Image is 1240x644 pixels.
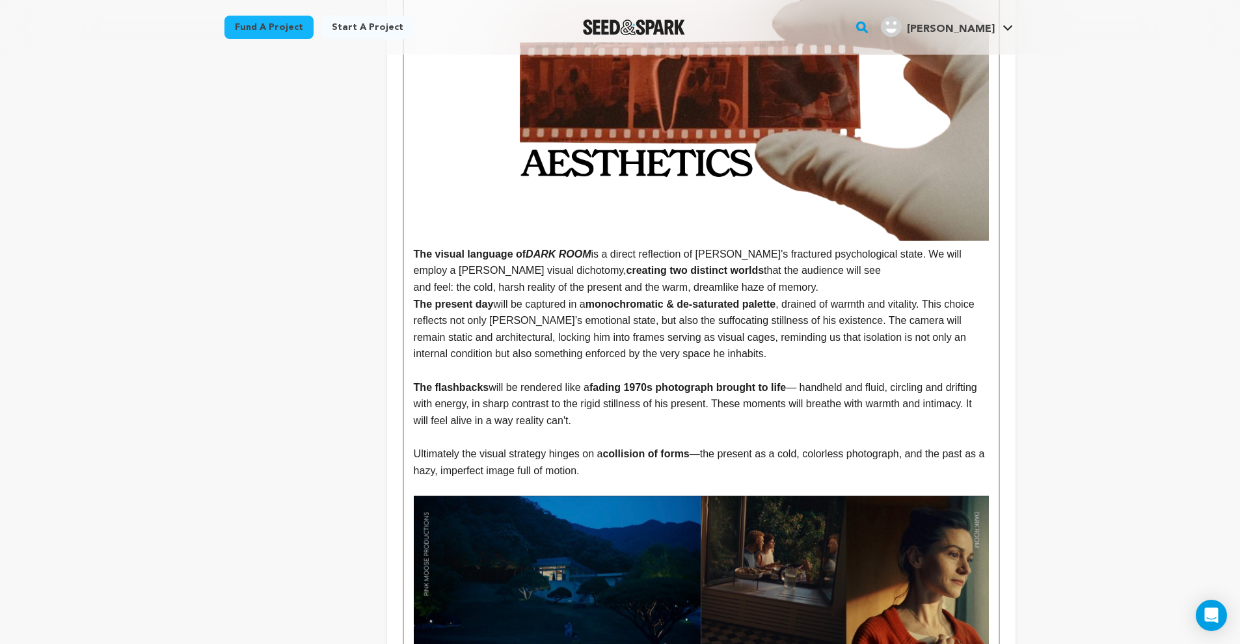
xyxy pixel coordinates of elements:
a: Start a project [321,16,414,39]
p: is a direct reflection of [PERSON_NAME]'s fractured psychological state. We will employ a [PERSON... [414,246,989,279]
em: DARK ROOM [526,248,591,260]
p: and feel: the cold, harsh reality of the present and the warm, dreamlike haze of memory. will be ... [414,279,989,362]
img: Seed&Spark Logo Dark Mode [583,20,685,35]
img: user.png [881,16,902,37]
strong: monochromatic & de-saturated palette [586,299,776,310]
div: Joshua T.'s Profile [881,16,995,37]
span: [PERSON_NAME] [907,24,995,34]
strong: creating two distinct worlds [627,265,764,276]
div: Open Intercom Messenger [1196,600,1227,631]
p: will be rendered like a — handheld and fluid, circling and drifting with energy, in sharp contras... [414,379,989,429]
a: Seed&Spark Homepage [583,20,685,35]
span: Joshua T.'s Profile [878,14,1016,41]
strong: The visual language of [414,248,591,260]
strong: The present day [414,299,494,310]
strong: fading 1970s photograph brought to life [589,382,786,393]
p: Ultimately the visual strategy hinges on a —the present as a cold, colorless photograph, and the ... [414,446,989,479]
a: Joshua T.'s Profile [878,14,1016,37]
strong: The flashbacks [414,382,489,393]
strong: collision of forms [602,448,689,459]
a: Fund a project [224,16,314,39]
